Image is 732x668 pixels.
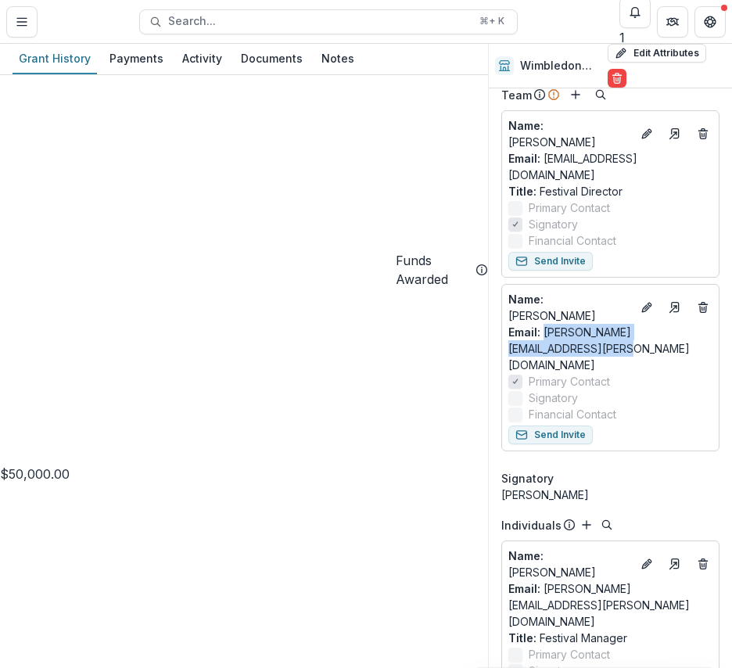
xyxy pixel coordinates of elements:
span: Name : [508,549,544,562]
a: Documents [235,44,309,74]
span: Email: [508,325,540,339]
div: 1 [619,28,651,47]
a: Go to contact [662,551,687,576]
button: Search... [139,9,518,34]
a: Name: [PERSON_NAME] [508,291,631,324]
button: Search [591,85,610,104]
button: Add [566,85,585,104]
button: Edit [637,298,656,317]
a: Email: [PERSON_NAME][EMAIL_ADDRESS][PERSON_NAME][DOMAIN_NAME] [508,324,712,373]
button: Delete [608,69,626,88]
button: Add [577,515,596,534]
p: Festival Director [508,183,712,199]
span: Email: [508,582,540,595]
button: Deletes [694,555,712,573]
span: Signatory [529,216,578,232]
a: Notes [315,44,361,74]
button: Deletes [694,298,712,317]
span: Name : [508,119,544,132]
a: Email: [PERSON_NAME][EMAIL_ADDRESS][PERSON_NAME][DOMAIN_NAME] [508,580,712,630]
button: Deletes [694,124,712,143]
button: Send Invite [508,426,593,444]
p: Individuals [501,517,562,533]
span: Primary Contact [529,646,610,663]
button: Search [597,515,616,534]
a: Go to contact [662,121,687,146]
span: Title : [508,185,536,198]
span: Email: [508,152,540,165]
h2: Funds Awarded [396,251,469,289]
p: Festival Manager [508,630,712,646]
span: Search... [168,15,470,28]
a: Name: [PERSON_NAME] [508,548,631,580]
div: Grant History [13,47,97,70]
a: Grant History [13,44,97,74]
span: Name : [508,293,544,306]
div: Activity [176,47,228,70]
a: Name: [PERSON_NAME] [508,117,631,150]
span: Signatory [529,390,578,406]
h2: Wimbledon Arts [520,59,601,73]
span: Financial Contact [529,232,616,249]
a: Payments [103,44,170,74]
p: [PERSON_NAME] [508,548,631,580]
div: Payments [103,47,170,70]
div: [PERSON_NAME] [501,487,719,503]
button: Toggle Menu [6,6,38,38]
p: [PERSON_NAME] [508,291,631,324]
button: Send Invite [508,252,593,271]
a: Go to contact [662,295,687,320]
button: Edit [637,124,656,143]
span: Signatory [501,470,554,487]
p: [PERSON_NAME] [508,117,631,150]
span: Financial Contact [529,406,616,422]
button: Partners [657,6,688,38]
span: Primary Contact [529,199,610,216]
span: Primary Contact [529,373,610,390]
span: Title : [508,631,536,645]
button: Edit Attributes [608,44,706,63]
div: ⌘ + K [476,13,508,30]
div: Documents [235,47,309,70]
button: Edit [637,555,656,573]
a: Activity [176,44,228,74]
p: Team [501,87,532,103]
div: Notes [315,47,361,70]
button: Get Help [694,6,726,38]
a: Email: [EMAIL_ADDRESS][DOMAIN_NAME] [508,150,712,183]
